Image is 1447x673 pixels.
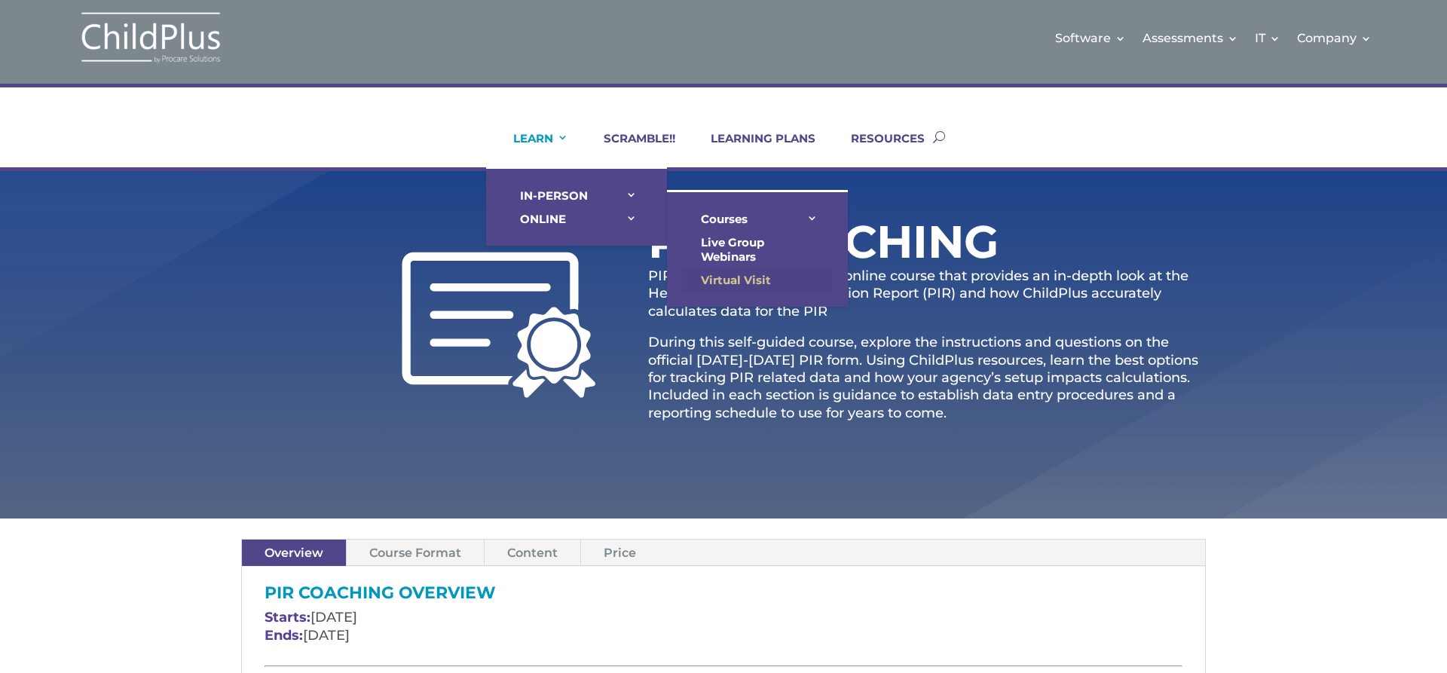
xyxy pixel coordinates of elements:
[1055,8,1126,69] a: Software
[265,609,311,626] span: Starts:
[1297,8,1372,69] a: Company
[347,540,484,566] a: Course Format
[485,540,580,566] a: Content
[682,207,833,231] a: Courses
[501,184,652,207] a: IN-PERSON
[581,540,659,566] a: Price
[501,207,652,231] a: ONLINE
[265,627,303,644] span: Ends:
[692,131,815,167] a: LEARNING PLANS
[585,131,675,167] a: SCRAMBLE!!
[265,609,1182,659] p: [DATE] [DATE]
[494,131,568,167] a: LEARN
[682,231,833,268] a: Live Group Webinars
[265,585,1182,609] h3: PIR Coaching Overview
[242,540,346,566] a: Overview
[648,219,1048,272] h1: PIR Coaching
[648,334,1206,422] p: During this self-guided course, explore the instructions and questions on the official [DATE]-[DA...
[682,268,833,292] a: Virtual Visit
[832,131,925,167] a: RESOURCES
[1143,8,1238,69] a: Assessments
[1255,8,1280,69] a: IT
[648,268,1206,334] p: PIR Coaching is a six‐month online course that provides an in-depth look at the Head Start Progra...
